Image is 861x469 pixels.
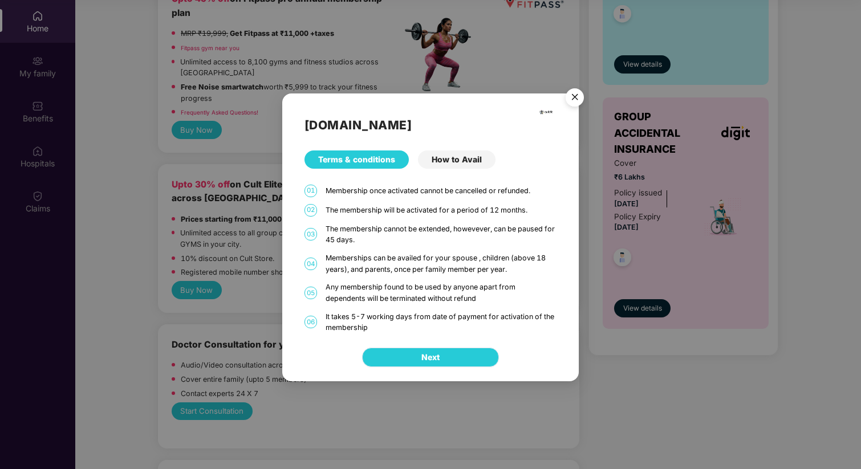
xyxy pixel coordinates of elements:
div: The membership cannot be extended, howevever, can be paused for 45 days. [326,223,557,246]
span: 02 [304,204,317,217]
div: Any membership found to be used by anyone apart from dependents will be terminated without refund [326,282,557,304]
button: Close [559,83,590,113]
span: 04 [304,258,317,270]
img: svg+xml;base64,PHN2ZyB4bWxucz0iaHR0cDovL3d3dy53My5vcmcvMjAwMC9zdmciIHdpZHRoPSI1NiIgaGVpZ2h0PSI1Ni... [559,83,591,115]
span: 06 [304,316,317,328]
div: Memberships can be availed for your spouse , children (above 18 years), and parents, once per fam... [326,252,557,275]
span: 05 [304,287,317,299]
button: Next [362,348,499,367]
h2: [DOMAIN_NAME] [304,116,557,134]
div: Membership once activated cannot be cancelled or refunded. [326,185,557,197]
div: Terms & conditions [304,150,409,169]
span: Next [421,351,440,364]
div: The membership will be activated for a period of 12 months. [326,205,557,216]
img: cult.png [539,105,553,119]
div: How to Avail [418,150,496,169]
span: 03 [304,228,317,240]
div: It takes 5-7 working days from date of payment for activation of the membership [326,311,557,333]
span: 01 [304,185,317,197]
